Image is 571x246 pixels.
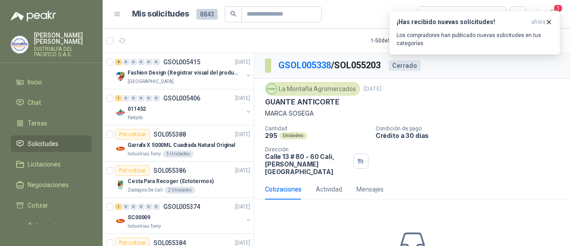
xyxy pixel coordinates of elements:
p: Zoologico De Cali [128,187,163,194]
button: ¡Has recibido nuevas solicitudes!ahora Los compradores han publicado nuevas solicitudes en tus ca... [389,11,560,55]
img: Logo peakr [11,11,56,21]
div: Unidades [279,132,307,139]
a: Licitaciones [11,156,92,173]
div: Actividad [316,184,342,194]
a: 1 0 0 0 0 0 GSOL005406[DATE] Company Logo011452Patojito [115,93,252,121]
div: 1 [115,95,122,101]
img: Company Logo [115,216,126,226]
span: 1 [553,4,563,13]
p: SOL055384 [153,240,186,246]
span: ahora [531,18,546,26]
p: [DATE] [235,203,250,211]
a: Chat [11,94,92,111]
p: Calle 13 # 80 - 60 Cali , [PERSON_NAME][GEOGRAPHIC_DATA] [265,153,350,175]
div: 1 [115,204,122,210]
div: Mensajes [356,184,384,194]
a: Cotizar [11,197,92,214]
a: Órdenes de Compra [11,217,92,244]
img: Company Logo [115,107,126,118]
div: La Montaña Agromercados [265,82,360,96]
span: Tareas [28,118,47,128]
span: Órdenes de Compra [28,221,83,241]
p: [PERSON_NAME] [PERSON_NAME] [34,32,92,45]
p: DISTRIALFA DEL PACIFICO S.A.S. [34,46,92,57]
div: 0 [145,95,152,101]
div: 5 Unidades [163,150,194,158]
p: [DATE] [235,130,250,139]
p: Dirección [265,146,350,153]
div: Cotizaciones [265,184,302,194]
p: GUANTE ANTICORTE [265,97,339,107]
a: Tareas [11,115,92,132]
span: search [230,11,236,17]
div: 0 [138,204,145,210]
div: 8 [115,59,122,65]
div: 0 [153,95,160,101]
div: Por cotizar [115,129,150,140]
img: Company Logo [115,143,126,154]
div: 0 [145,204,152,210]
p: Industrias Tomy [128,223,161,230]
div: 1 - 50 de 5079 [371,33,429,48]
span: Cotizar [28,200,48,210]
div: 0 [153,204,160,210]
p: 295 [265,132,277,139]
p: Fashion Design (Registrar visual del producto) [128,69,239,77]
p: Los compradores han publicado nuevas solicitudes en tus categorías. [397,31,553,47]
img: Company Logo [267,84,277,94]
div: 0 [153,59,160,65]
div: 0 [130,95,137,101]
p: MARCA SOSEGA [265,108,560,118]
a: 8 0 0 0 0 0 GSOL005415[DATE] Company LogoFashion Design (Registrar visual del producto)[GEOGRAPHI... [115,57,252,85]
p: [DATE] [364,85,381,93]
img: Company Logo [115,71,126,82]
p: Cantidad [265,125,368,132]
a: Inicio [11,74,92,91]
h3: ¡Has recibido nuevas solicitudes! [397,18,528,26]
a: Por cotizarSOL055386[DATE] Company LogoCesta Para Recoger (Ectotermos)Zoologico De Cali2 Unidades [103,162,254,198]
img: Company Logo [11,36,28,53]
a: Por cotizarSOL055388[DATE] Company LogoGarrafa X 5000ML Cuadrada Natural OriginalIndustrias Tomy5... [103,125,254,162]
div: 2 Unidades [165,187,195,194]
span: 8843 [196,9,218,20]
p: Industrias Tomy [128,150,161,158]
div: 0 [138,59,145,65]
p: SOL055388 [153,131,186,138]
div: Todas [423,9,442,19]
span: Negociaciones [28,180,69,190]
span: Inicio [28,77,42,87]
span: Licitaciones [28,159,61,169]
p: GSOL005415 [163,59,200,65]
a: 1 0 0 0 0 0 GSOL005374[DATE] Company LogoSC00009Industrias Tomy [115,201,252,230]
a: GSOL005338 [278,60,331,71]
p: Condición de pago [376,125,567,132]
p: / SOL055203 [278,58,381,72]
p: [DATE] [235,167,250,175]
div: 0 [123,59,129,65]
div: Por cotizar [115,165,150,176]
p: 011452 [128,105,146,113]
span: Chat [28,98,41,108]
h1: Mis solicitudes [132,8,189,21]
div: 0 [123,95,129,101]
p: [GEOGRAPHIC_DATA] [128,78,174,85]
div: Cerrado [389,60,421,71]
div: 0 [145,59,152,65]
img: Company Logo [115,179,126,190]
button: 1 [544,6,560,22]
p: Cesta Para Recoger (Ectotermos) [128,177,214,186]
div: 0 [138,95,145,101]
div: 0 [123,204,129,210]
p: Garrafa X 5000ML Cuadrada Natural Original [128,141,235,150]
p: GSOL005374 [163,204,200,210]
div: 0 [130,204,137,210]
p: Patojito [128,114,143,121]
a: Solicitudes [11,135,92,152]
p: [DATE] [235,58,250,67]
p: [DATE] [235,94,250,103]
a: Negociaciones [11,176,92,193]
p: SOL055386 [153,167,186,174]
span: Solicitudes [28,139,58,149]
p: SC00009 [128,213,150,222]
p: Crédito a 30 días [376,132,567,139]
